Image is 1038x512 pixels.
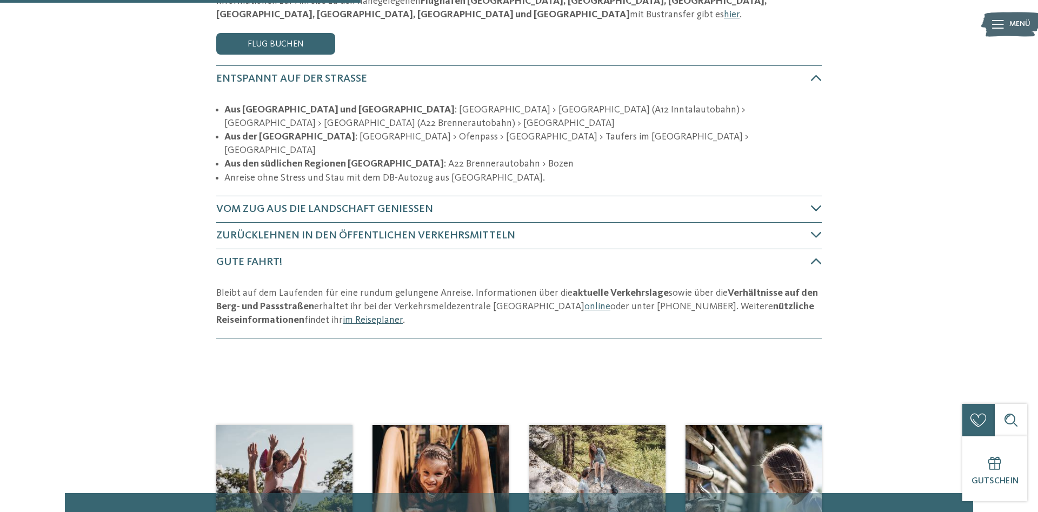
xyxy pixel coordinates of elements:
strong: Aus [GEOGRAPHIC_DATA] und [GEOGRAPHIC_DATA] [224,105,455,115]
a: im Reiseplaner [343,315,403,325]
a: online [584,302,610,311]
span: Entspannt auf der Straße [216,74,367,84]
li: : [GEOGRAPHIC_DATA] > Ofenpass > [GEOGRAPHIC_DATA] > Taufers im [GEOGRAPHIC_DATA] > [GEOGRAPHIC_D... [224,130,822,157]
span: Zurücklehnen in den öffentlichen Verkehrsmitteln [216,230,515,241]
li: : [GEOGRAPHIC_DATA] > [GEOGRAPHIC_DATA] (A12 Inntalautobahn) > [GEOGRAPHIC_DATA] > [GEOGRAPHIC_DA... [224,103,822,130]
strong: Aus den südlichen Regionen [GEOGRAPHIC_DATA] [224,159,444,169]
li: Anreise ohne Stress und Stau mit dem DB-Autozug aus [GEOGRAPHIC_DATA]. [224,171,822,185]
strong: Verhältnisse auf den Berg- und Passstraßen [216,288,818,311]
span: Vom Zug aus die Landschaft genießen [216,204,433,215]
strong: Aus der [GEOGRAPHIC_DATA] [224,132,355,142]
strong: aktuelle Verkehrslage [573,288,669,298]
span: Gute Fahrt! [216,257,282,268]
a: hier [724,10,740,19]
li: : A22 Brennerautobahn > Bozen [224,157,822,171]
a: Gutschein [962,436,1027,501]
span: Gutschein [972,477,1019,486]
a: Flug buchen [216,33,335,55]
p: Bleibt auf dem Laufenden für eine rundum gelungene Anreise. Informationen über die sowie über die... [216,287,822,328]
